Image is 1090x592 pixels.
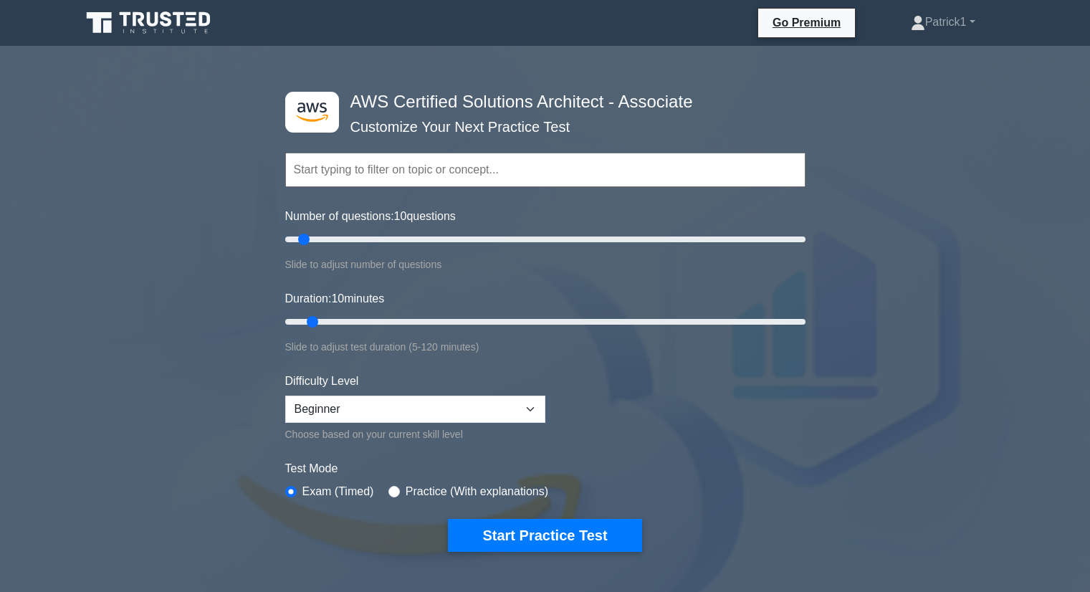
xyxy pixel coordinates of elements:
h4: AWS Certified Solutions Architect - Associate [345,92,735,113]
a: Go Premium [764,14,849,32]
a: Patrick1 [876,8,1010,37]
span: 10 [331,292,344,305]
span: 10 [394,210,407,222]
label: Practice (With explanations) [406,483,548,500]
input: Start typing to filter on topic or concept... [285,153,805,187]
label: Number of questions: questions [285,208,456,225]
label: Test Mode [285,460,805,477]
div: Slide to adjust number of questions [285,256,805,273]
label: Exam (Timed) [302,483,374,500]
label: Difficulty Level [285,373,359,390]
div: Choose based on your current skill level [285,426,545,443]
label: Duration: minutes [285,290,385,307]
div: Slide to adjust test duration (5-120 minutes) [285,338,805,355]
button: Start Practice Test [448,519,641,552]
